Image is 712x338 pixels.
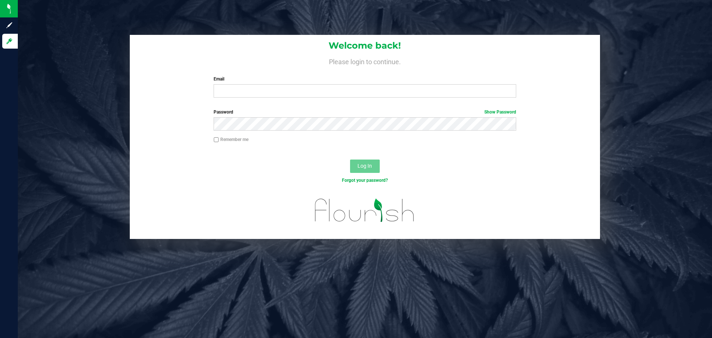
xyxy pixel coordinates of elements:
[350,160,380,173] button: Log In
[214,76,516,82] label: Email
[357,163,372,169] span: Log In
[342,178,388,183] a: Forgot your password?
[214,137,219,142] input: Remember me
[130,41,600,50] h1: Welcome back!
[6,37,13,45] inline-svg: Log in
[214,109,233,115] span: Password
[214,136,248,143] label: Remember me
[484,109,516,115] a: Show Password
[306,191,423,229] img: flourish_logo.svg
[6,22,13,29] inline-svg: Sign up
[130,56,600,65] h4: Please login to continue.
